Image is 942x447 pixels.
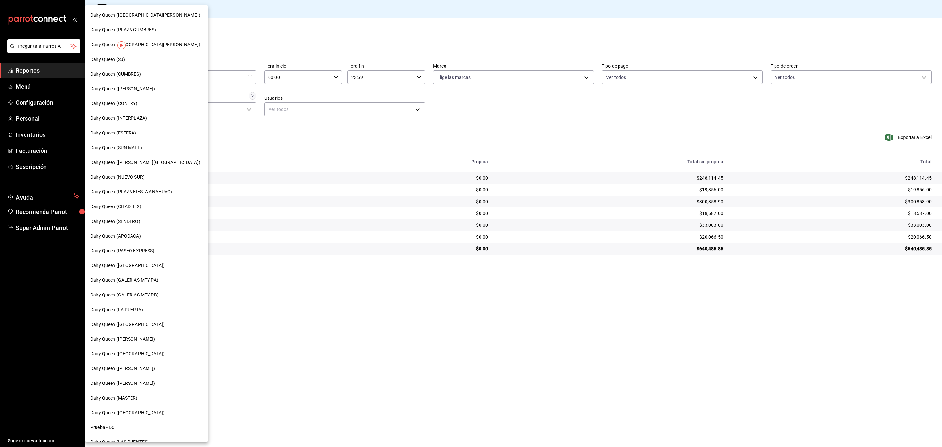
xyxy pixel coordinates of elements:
div: Dairy Queen ([GEOGRAPHIC_DATA]) [85,258,208,273]
div: Dairy Queen ([GEOGRAPHIC_DATA]) [85,317,208,332]
span: Dairy Queen (CITADEL 2) [90,203,141,210]
span: Dairy Queen (INTERPLAZA) [90,115,147,122]
span: Dairy Queen ([PERSON_NAME]) [90,85,155,92]
span: Dairy Queen (ESFERA) [90,130,136,136]
span: Dairy Queen ([GEOGRAPHIC_DATA][PERSON_NAME]) [90,41,200,48]
div: Dairy Queen ([PERSON_NAME]) [85,376,208,391]
span: Dairy Queen (LAS PUENTES) [90,439,149,446]
span: Dairy Queen (APODACA) [90,233,141,240]
div: Dairy Queen (SUN MALL) [85,140,208,155]
div: Dairy Queen (MASTER) [85,391,208,405]
span: Prueba - DQ [90,424,115,431]
div: Dairy Queen (LA PUERTA) [85,302,208,317]
span: Dairy Queen ([GEOGRAPHIC_DATA]) [90,409,165,416]
span: Dairy Queen ([PERSON_NAME][GEOGRAPHIC_DATA]) [90,159,200,166]
div: Dairy Queen ([PERSON_NAME]) [85,332,208,347]
span: Dairy Queen ([GEOGRAPHIC_DATA]) [90,321,165,328]
span: Dairy Queen (PLAZA CUMBRES) [90,27,156,33]
span: Dairy Queen (LA PUERTA) [90,306,143,313]
div: Dairy Queen (CUMBRES) [85,67,208,81]
div: Dairy Queen (PLAZA CUMBRES) [85,23,208,37]
span: Dairy Queen ([GEOGRAPHIC_DATA]) [90,350,165,357]
img: Tooltip marker [117,41,126,49]
div: Dairy Queen (PASEO EXPRESS) [85,243,208,258]
span: Dairy Queen (SENDERO) [90,218,140,225]
span: Dairy Queen (SUN MALL) [90,144,142,151]
span: Dairy Queen ([GEOGRAPHIC_DATA]) [90,262,165,269]
span: Dairy Queen (PASEO EXPRESS) [90,247,155,254]
div: Dairy Queen ([PERSON_NAME][GEOGRAPHIC_DATA]) [85,155,208,170]
div: Dairy Queen (CONTRY) [85,96,208,111]
div: Dairy Queen (SJ) [85,52,208,67]
span: Dairy Queen (SJ) [90,56,125,63]
span: Dairy Queen (GALERIAS MTY PA) [90,277,158,284]
div: Dairy Queen (NUEVO SUR) [85,170,208,185]
div: Dairy Queen (INTERPLAZA) [85,111,208,126]
div: Dairy Queen (PLAZA FIESTA ANAHUAC) [85,185,208,199]
span: Dairy Queen (MASTER) [90,395,138,402]
span: Dairy Queen ([PERSON_NAME]) [90,365,155,372]
div: Dairy Queen (APODACA) [85,229,208,243]
span: Dairy Queen (CONTRY) [90,100,138,107]
span: Dairy Queen ([PERSON_NAME]) [90,380,155,387]
div: Dairy Queen (SENDERO) [85,214,208,229]
div: Dairy Queen (ESFERA) [85,126,208,140]
span: Dairy Queen ([PERSON_NAME]) [90,336,155,343]
div: Dairy Queen ([PERSON_NAME]) [85,361,208,376]
span: Dairy Queen (PLAZA FIESTA ANAHUAC) [90,188,172,195]
div: Dairy Queen (CITADEL 2) [85,199,208,214]
span: Dairy Queen (GALERIAS MTY PB) [90,292,159,298]
div: Dairy Queen ([GEOGRAPHIC_DATA]) [85,405,208,420]
div: Dairy Queen ([GEOGRAPHIC_DATA][PERSON_NAME]) [85,8,208,23]
div: Dairy Queen (GALERIAS MTY PB) [85,288,208,302]
div: Dairy Queen ([GEOGRAPHIC_DATA][PERSON_NAME]) [85,37,208,52]
div: Prueba - DQ [85,420,208,435]
span: Dairy Queen ([GEOGRAPHIC_DATA][PERSON_NAME]) [90,12,200,19]
span: Dairy Queen (NUEVO SUR) [90,174,145,181]
div: Dairy Queen ([GEOGRAPHIC_DATA]) [85,347,208,361]
div: Dairy Queen (GALERIAS MTY PA) [85,273,208,288]
div: Dairy Queen ([PERSON_NAME]) [85,81,208,96]
span: Dairy Queen (CUMBRES) [90,71,141,78]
